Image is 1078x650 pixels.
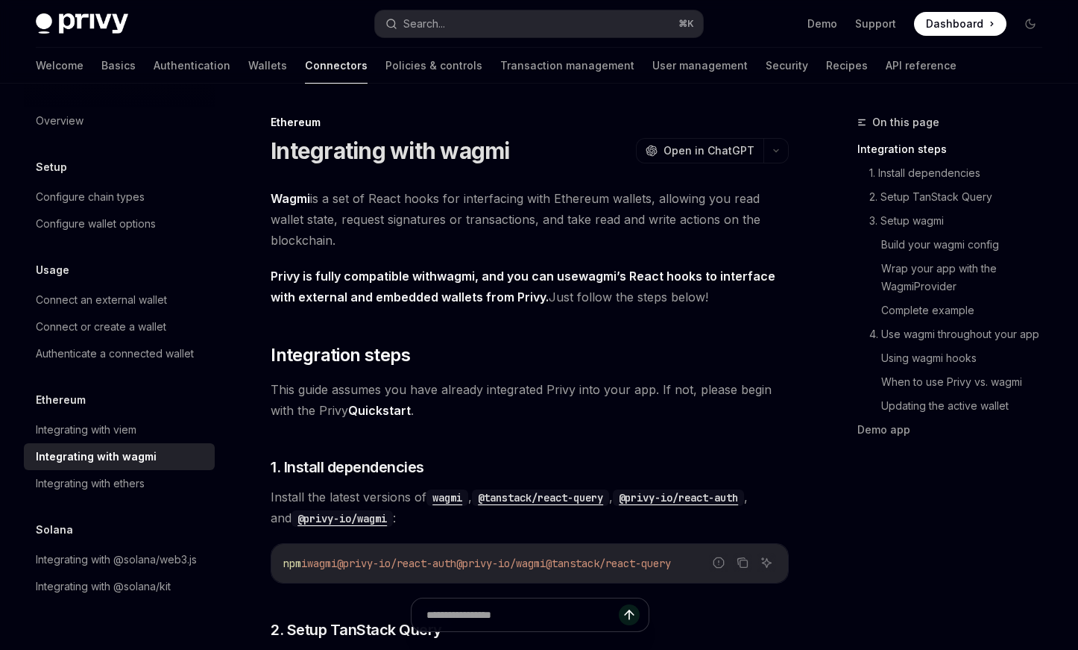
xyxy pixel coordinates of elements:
a: Support [855,16,896,31]
a: 3. Setup wagmi [869,209,1054,233]
span: On this page [872,113,939,131]
a: User management [652,48,748,84]
button: Open in ChatGPT [636,138,763,163]
a: Demo [807,16,837,31]
a: Wagmi [271,191,310,207]
span: i [301,557,307,570]
span: Open in ChatGPT [663,143,754,158]
span: 1. Install dependencies [271,457,424,478]
a: Integrating with @solana/kit [24,573,215,600]
a: Overview [24,107,215,134]
a: Updating the active wallet [881,394,1054,418]
button: Ask AI [757,553,776,572]
a: Policies & controls [385,48,482,84]
span: wagmi [307,557,337,570]
a: Connect or create a wallet [24,313,215,340]
button: Send message [619,604,640,625]
h5: Solana [36,521,73,539]
a: Integrating with viem [24,416,215,443]
a: Transaction management [500,48,634,84]
span: @privy-io/wagmi [456,557,546,570]
a: Basics [101,48,136,84]
a: Authenticate a connected wallet [24,340,215,367]
span: npm [283,557,301,570]
a: Wrap your app with the WagmiProvider [881,257,1054,299]
div: Integrating with wagmi [36,448,157,466]
h5: Setup [36,158,67,176]
span: ⌘ K [678,18,694,30]
a: Connect an external wallet [24,287,215,313]
code: @tanstack/react-query [472,490,609,506]
a: API reference [886,48,956,84]
a: Dashboard [914,12,1006,36]
a: Connectors [305,48,368,84]
h1: Integrating with wagmi [271,137,510,164]
a: Demo app [857,418,1054,442]
a: Recipes [826,48,868,84]
a: wagmi [437,269,475,284]
a: Integration steps [857,137,1054,161]
span: Integration steps [271,343,410,367]
a: Integrating with ethers [24,470,215,497]
strong: Privy is fully compatible with , and you can use ’s React hooks to interface with external and em... [271,269,775,304]
code: wagmi [426,490,468,506]
a: Welcome [36,48,83,84]
code: @privy-io/react-auth [613,490,744,506]
code: @privy-io/wagmi [291,510,393,527]
a: @privy-io/react-auth [613,490,744,504]
a: Configure wallet options [24,210,215,237]
span: Just follow the steps below! [271,266,789,307]
span: This guide assumes you have already integrated Privy into your app. If not, please begin with the... [271,379,789,421]
a: Using wagmi hooks [881,346,1054,370]
span: Install the latest versions of , , , and : [271,487,789,528]
button: Toggle dark mode [1018,12,1042,36]
button: Copy the contents from the code block [733,553,752,572]
div: Configure chain types [36,188,145,206]
div: Ethereum [271,115,789,130]
h5: Usage [36,261,69,279]
div: Integrating with viem [36,421,136,439]
a: Authentication [154,48,230,84]
a: Wallets [248,48,287,84]
div: Integrating with ethers [36,475,145,493]
div: Authenticate a connected wallet [36,345,194,363]
a: When to use Privy vs. wagmi [881,370,1054,394]
div: Connect or create a wallet [36,318,166,336]
div: Connect an external wallet [36,291,167,309]
a: 4. Use wagmi throughout your app [869,322,1054,346]
a: Complete example [881,299,1054,322]
a: 1. Install dependencies [869,161,1054,185]
img: dark logo [36,13,128,34]
a: Quickstart [348,403,411,419]
a: Build your wagmi config [881,233,1054,257]
span: is a set of React hooks for interfacing with Ethereum wallets, allowing you read wallet state, re... [271,188,789,251]
a: Integrating with wagmi [24,443,215,470]
a: wagmi [426,490,468,504]
button: Search...⌘K [375,10,702,37]
span: Dashboard [926,16,983,31]
a: 2. Setup TanStack Query [869,185,1054,209]
a: @tanstack/react-query [472,490,609,504]
div: Integrating with @solana/kit [36,578,171,596]
span: @tanstack/react-query [546,557,671,570]
a: @privy-io/wagmi [291,510,393,525]
a: Integrating with @solana/web3.js [24,546,215,573]
div: Search... [403,15,445,33]
span: @privy-io/react-auth [337,557,456,570]
div: Configure wallet options [36,215,156,233]
a: wagmi [579,269,617,284]
div: Overview [36,112,83,130]
div: Integrating with @solana/web3.js [36,551,197,569]
a: Security [766,48,808,84]
a: Configure chain types [24,184,215,210]
h5: Ethereum [36,391,86,409]
button: Report incorrect code [709,553,728,572]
